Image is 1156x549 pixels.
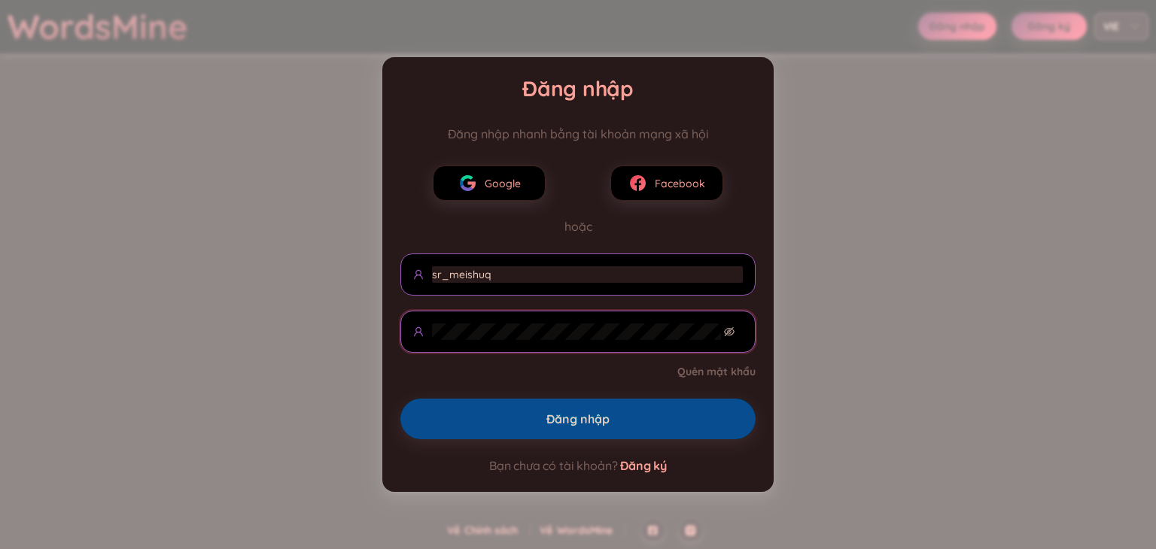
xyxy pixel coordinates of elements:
span: Đăng ký [620,458,667,473]
span: Google [485,175,521,192]
span: user [413,326,424,337]
button: facebookFacebook [610,165,723,201]
button: Đăng nhập [400,399,756,439]
span: user [413,269,424,280]
span: Facebook [655,175,705,192]
a: Quên mật khẩu [677,364,756,379]
img: facebook [628,174,647,193]
div: Đăng nhập [400,75,756,102]
input: Tên đăng nhập hoặc Email [432,266,743,283]
div: Bạn chưa có tài khoản? [400,457,756,474]
span: eye-invisible [724,326,735,337]
div: Đăng nhập nhanh bằng tài khoản mạng xã hội [400,126,756,141]
div: hoặc [400,217,756,236]
span: Đăng nhập [546,411,610,427]
img: google [458,174,477,193]
button: googleGoogle [433,165,546,201]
